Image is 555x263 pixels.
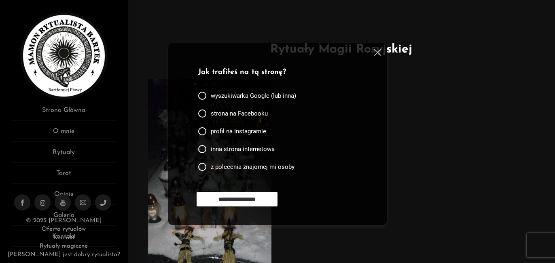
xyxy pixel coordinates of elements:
a: O mnie [12,126,116,141]
a: [PERSON_NAME] jest dobry rytualista? [8,252,120,258]
a: Rytuały magiczne [40,243,88,249]
a: Tarot [12,168,116,183]
p: Jak trafiłeś na tą stronę? [198,67,354,78]
img: Rytualista Bartek [20,12,108,99]
h1: Rytuały Magii Rosyjskiej [140,40,543,59]
a: Kontakt [53,235,74,241]
span: z polecenia znajomej mi osoby [211,163,294,171]
a: Strona Główna [12,105,116,120]
a: Oferta rytuałów [42,226,86,232]
a: Rytuały [12,147,116,162]
span: wyszukiwarka Google (lub inna) [211,92,296,100]
span: strona na Facebooku [211,109,268,118]
a: Opinie [12,189,116,204]
img: cross.svg [374,49,381,56]
span: inna strona internetowa [211,145,275,153]
span: profil na Instagramie [211,127,266,135]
